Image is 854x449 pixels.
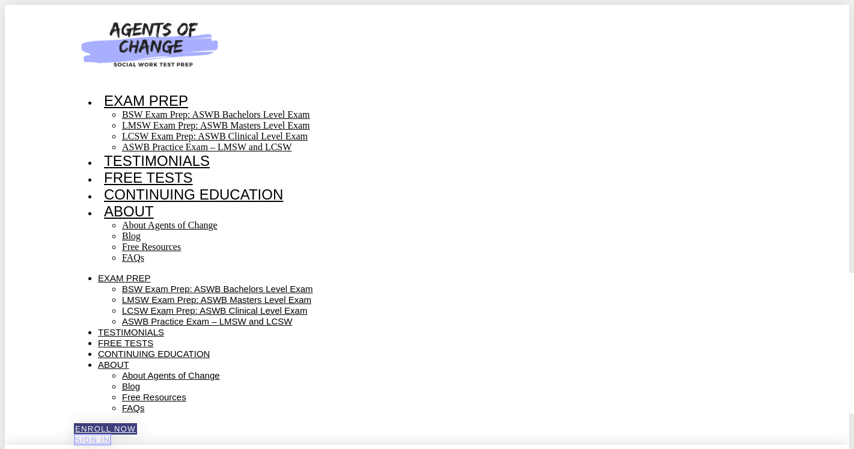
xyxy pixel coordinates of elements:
a: Continuing Education [98,186,289,203]
a: Blog [122,381,140,391]
ul: Exam Prep [98,109,462,153]
a: Exam Prep [98,93,194,109]
a: LMSW Exam Prep: ASWB Masters Level Exam [122,295,311,305]
nav: Menu [74,93,462,263]
a: Free Resources [122,392,186,402]
a: ASWB Practice Exam – LMSW and LCSW [122,316,292,326]
a: About Agents of Change [122,220,218,230]
a: Testimonials [98,153,216,169]
a: About [98,203,160,219]
a: BSW Exam Prep: ASWB Bachelors Level Exam [122,109,310,120]
a: About Agents of Change [122,370,220,380]
a: LMSW Exam Prep: ASWB Masters Level Exam [122,120,310,130]
ul: About [98,220,462,263]
a: Blog [122,231,141,241]
a: Free Tests [98,170,199,186]
a: Free Tests [98,338,153,348]
a: FAQs [122,252,144,263]
a: Exam Prep [98,273,151,283]
a: Continuing Education [98,349,210,359]
a: Free Resources [122,242,181,252]
span: Enroll Now [75,424,136,433]
a: SIGN IN [74,434,111,445]
span: SIGN IN [75,435,110,444]
a: ASWB Practice Exam – LMSW and LCSW [122,142,291,152]
a: Testimonials [98,327,164,337]
a: About [98,359,129,370]
a: BSW Exam Prep: ASWB Bachelors Level Exam [122,284,313,294]
a: LCSW Exam Prep: ASWB Clinical Level Exam [122,131,308,141]
a: Enroll Now [74,423,137,435]
a: FAQs [122,403,145,413]
a: LCSW Exam Prep: ASWB Clinical Level Exam [122,305,307,316]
